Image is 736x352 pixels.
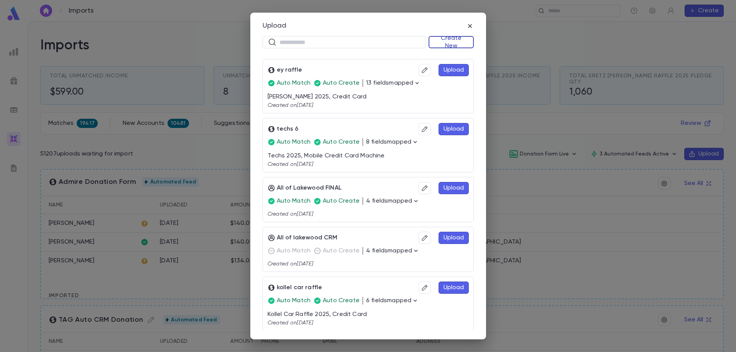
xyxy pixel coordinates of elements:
[439,232,469,244] button: Upload
[268,138,311,146] p: Auto Match
[439,64,469,76] button: Upload
[268,197,311,205] p: Auto Match
[268,102,469,108] p: Created on [DATE]
[277,184,342,192] p: All of Lakewood FINAL
[314,197,360,205] p: Auto Create
[277,66,302,74] p: ey raffle
[314,79,360,87] p: Auto Create
[268,261,469,267] p: Created on [DATE]
[366,79,413,87] p: 13 fields mapped
[268,311,469,326] div: Kollel Car Raffle 2025, Credit Card
[268,152,469,167] div: Techs 2025, Mobile Credit Card Machine
[268,93,469,108] div: [PERSON_NAME] 2025, Credit Card
[439,123,469,135] button: Upload
[277,234,338,242] p: All of lakewood CRM
[439,282,469,294] button: Upload
[439,182,469,194] button: Upload
[268,161,469,167] p: Created on [DATE]
[268,247,311,255] p: Auto Match
[263,22,287,30] div: Upload
[366,247,412,255] p: 4 fields mapped
[268,79,311,87] p: Auto Match
[366,197,412,205] p: 4 fields mapped
[277,284,322,291] p: kollel car raffle
[268,320,469,326] p: Created on [DATE]
[366,138,411,146] p: 8 fields mapped
[277,125,299,133] p: techs 6
[268,211,469,217] p: Created on [DATE]
[366,297,411,305] p: 6 fields mapped
[314,138,360,146] p: Auto Create
[314,297,360,305] p: Auto Create
[268,297,311,305] p: Auto Match
[314,247,360,255] p: Auto Create
[429,36,474,48] button: Create New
